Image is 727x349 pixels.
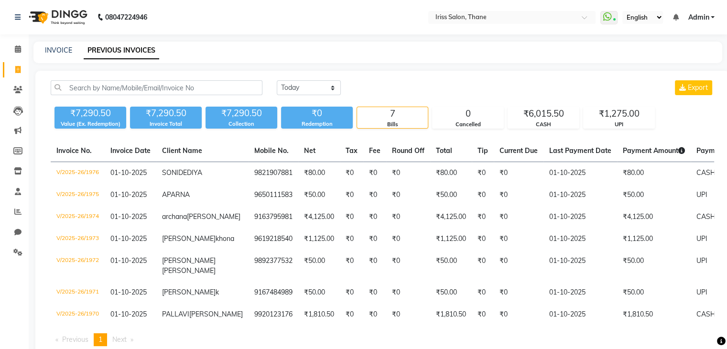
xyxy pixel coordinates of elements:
td: ₹0 [386,228,430,250]
td: ₹0 [472,206,494,228]
td: ₹0 [494,184,543,206]
td: ₹0 [472,250,494,282]
span: [PERSON_NAME] [162,234,216,243]
td: ₹0 [340,304,363,326]
td: ₹0 [340,250,363,282]
div: 7 [357,107,428,120]
td: 01-10-2025 [543,282,617,304]
td: 9619218540 [249,228,298,250]
span: [PERSON_NAME] [162,266,216,275]
span: [PERSON_NAME] [189,310,243,318]
td: V/2025-26/1976 [51,162,105,185]
td: 9163795981 [249,206,298,228]
td: V/2025-26/1974 [51,206,105,228]
span: Tip [477,146,488,155]
span: APARNA [162,190,190,199]
td: ₹0 [386,282,430,304]
span: UPI [696,288,707,296]
span: UPI [696,256,707,265]
span: 01-10-2025 [110,310,147,318]
span: [PERSON_NAME] [162,256,216,265]
span: Fee [369,146,380,155]
td: ₹50.00 [298,184,340,206]
b: 08047224946 [105,4,147,31]
td: ₹4,125.00 [617,206,691,228]
span: Round Off [392,146,424,155]
span: UPI [696,234,707,243]
span: 01-10-2025 [110,190,147,199]
td: 9821907881 [249,162,298,185]
td: ₹0 [494,206,543,228]
span: PALLAVI [162,310,189,318]
td: V/2025-26/1971 [51,282,105,304]
span: DEDIYA [178,168,202,177]
td: ₹50.00 [298,282,340,304]
td: ₹0 [340,184,363,206]
td: 01-10-2025 [543,162,617,185]
td: ₹0 [386,162,430,185]
div: ₹6,015.50 [508,107,579,120]
td: ₹1,125.00 [298,228,340,250]
td: ₹0 [340,282,363,304]
div: Invoice Total [130,120,202,128]
td: 01-10-2025 [543,184,617,206]
span: CASH [696,310,716,318]
td: ₹80.00 [617,162,691,185]
span: 01-10-2025 [110,288,147,296]
span: Tax [346,146,358,155]
span: Invoice No. [56,146,92,155]
div: Bills [357,120,428,129]
span: Export [688,83,708,92]
td: ₹50.00 [430,282,472,304]
span: archana [162,212,187,221]
td: ₹0 [363,162,386,185]
td: 9892377532 [249,250,298,282]
td: ₹0 [340,162,363,185]
td: ₹0 [494,228,543,250]
td: ₹4,125.00 [298,206,340,228]
td: ₹0 [472,282,494,304]
td: ₹0 [472,184,494,206]
span: Net [304,146,315,155]
span: 01-10-2025 [110,212,147,221]
td: ₹1,125.00 [430,228,472,250]
div: CASH [508,120,579,129]
td: ₹0 [363,304,386,326]
a: INVOICE [45,46,72,55]
span: Admin [688,12,709,22]
td: ₹1,810.50 [617,304,691,326]
span: khona [216,234,234,243]
div: Value (Ex. Redemption) [54,120,126,128]
span: Current Due [499,146,538,155]
div: ₹1,275.00 [584,107,654,120]
td: ₹50.00 [430,250,472,282]
span: Total [436,146,452,155]
td: 9167484989 [249,282,298,304]
td: ₹0 [472,228,494,250]
div: Redemption [281,120,353,128]
div: ₹0 [281,107,353,120]
span: Client Name [162,146,202,155]
span: 01-10-2025 [110,256,147,265]
td: 01-10-2025 [543,250,617,282]
td: V/2025-26/1970 [51,304,105,326]
td: 01-10-2025 [543,228,617,250]
td: ₹1,125.00 [617,228,691,250]
td: 9920123176 [249,304,298,326]
div: 0 [433,107,503,120]
td: ₹0 [472,304,494,326]
span: CASH [696,212,716,221]
a: PREVIOUS INVOICES [84,42,159,59]
div: ₹7,290.50 [130,107,202,120]
span: 01-10-2025 [110,234,147,243]
td: V/2025-26/1972 [51,250,105,282]
img: logo [24,4,90,31]
td: ₹0 [386,206,430,228]
td: ₹0 [363,184,386,206]
td: 01-10-2025 [543,304,617,326]
span: k [216,288,219,296]
td: ₹0 [472,162,494,185]
span: Invoice Date [110,146,151,155]
span: Last Payment Date [549,146,611,155]
td: ₹50.00 [617,184,691,206]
